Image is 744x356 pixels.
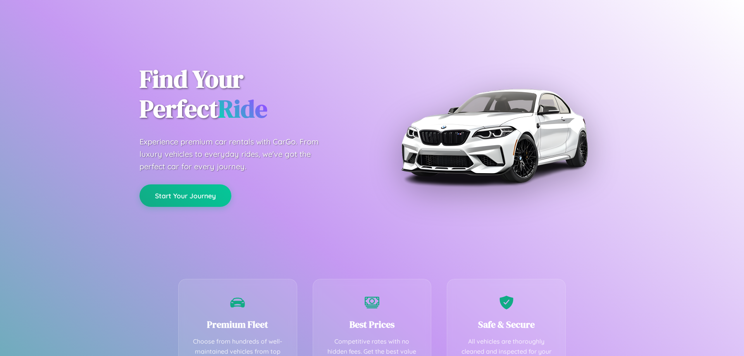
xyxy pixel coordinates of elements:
[139,136,333,173] p: Experience premium car rentals with CarGo. From luxury vehicles to everyday rides, we've got the ...
[397,39,591,232] img: Premium BMW car rental vehicle
[218,92,267,126] span: Ride
[139,184,231,207] button: Start Your Journey
[190,318,285,331] h3: Premium Fleet
[459,318,554,331] h3: Safe & Secure
[139,64,360,124] h1: Find Your Perfect
[325,318,420,331] h3: Best Prices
